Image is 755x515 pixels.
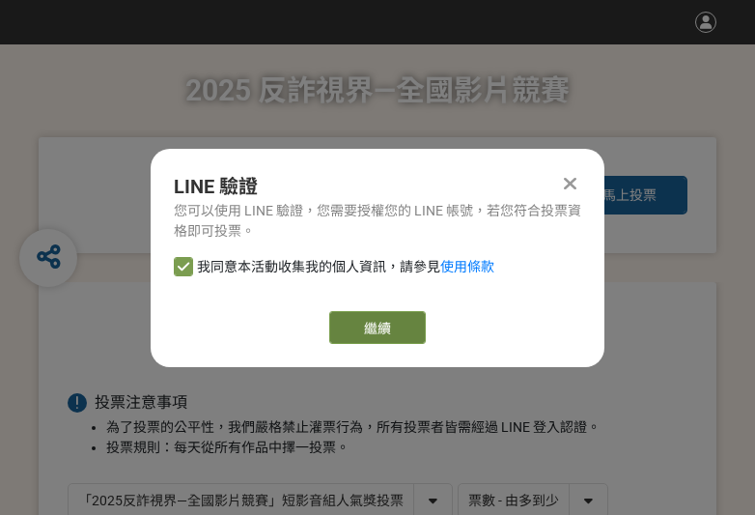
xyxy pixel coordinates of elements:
div: LINE 驗證 [174,172,581,201]
span: 馬上投票 [602,187,657,203]
li: 為了投票的公平性，我們嚴格禁止灌票行為，所有投票者皆需經過 LINE 登入認證。 [106,417,687,438]
a: 使用條款 [440,259,494,274]
h1: 2025 反詐視界—全國影片競賽 [185,44,570,137]
h1: 投票列表 [68,321,687,344]
button: 馬上投票 [572,176,687,215]
li: 投票規則：每天從所有作品中擇一投票。 [106,438,687,458]
button: 繼續 [329,311,426,344]
span: 我同意本活動收集我的個人資訊，請參見 [197,257,494,277]
div: 您可以使用 LINE 驗證，您需要授權您的 LINE 帳號，若您符合投票資格即可投票。 [174,201,581,242]
span: 投票注意事項 [95,393,187,412]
